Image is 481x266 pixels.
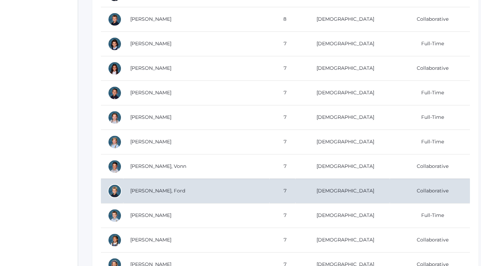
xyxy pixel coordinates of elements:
[108,209,122,222] div: Daniel Sandeman
[295,154,390,179] td: [DEMOGRAPHIC_DATA]
[295,228,390,252] td: [DEMOGRAPHIC_DATA]
[295,80,390,105] td: [DEMOGRAPHIC_DATA]
[270,56,295,80] td: 7
[270,228,295,252] td: 7
[130,163,186,169] a: [PERSON_NAME], Vonn
[390,7,470,31] td: Collaborative
[130,65,171,71] a: [PERSON_NAME]
[108,111,122,124] div: Ryanne Jaedtke
[108,233,122,247] div: Fern Teffeteller
[270,203,295,228] td: 7
[295,31,390,56] td: [DEMOGRAPHIC_DATA]
[130,237,171,243] a: [PERSON_NAME]
[108,184,122,198] div: Ford McCollum
[390,228,470,252] td: Collaborative
[270,154,295,179] td: 7
[295,203,390,228] td: [DEMOGRAPHIC_DATA]
[108,37,122,51] div: Maria Harutyunyan
[390,130,470,154] td: Full-Time
[108,135,122,149] div: Claire Lewis
[130,188,185,194] a: [PERSON_NAME], Ford
[390,203,470,228] td: Full-Time
[130,139,171,145] a: [PERSON_NAME]
[295,179,390,203] td: [DEMOGRAPHIC_DATA]
[130,40,171,47] a: [PERSON_NAME]
[108,160,122,173] div: Vonn Mansi
[130,16,171,22] a: [PERSON_NAME]
[390,56,470,80] td: Collaborative
[390,80,470,105] td: Full-Time
[295,56,390,80] td: [DEMOGRAPHIC_DATA]
[270,130,295,154] td: 7
[270,105,295,130] td: 7
[130,212,171,218] a: [PERSON_NAME]
[390,154,470,179] td: Collaborative
[295,105,390,130] td: [DEMOGRAPHIC_DATA]
[295,7,390,31] td: [DEMOGRAPHIC_DATA]
[108,61,122,75] div: Rowan Haynes
[130,114,171,120] a: [PERSON_NAME]
[270,31,295,56] td: 7
[390,179,470,203] td: Collaborative
[130,89,171,96] a: [PERSON_NAME]
[270,80,295,105] td: 7
[390,31,470,56] td: Full-Time
[390,105,470,130] td: Full-Time
[270,7,295,31] td: 8
[108,86,122,100] div: Wesley Herrera
[270,179,295,203] td: 7
[108,12,122,26] div: John Hamilton
[295,130,390,154] td: [DEMOGRAPHIC_DATA]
